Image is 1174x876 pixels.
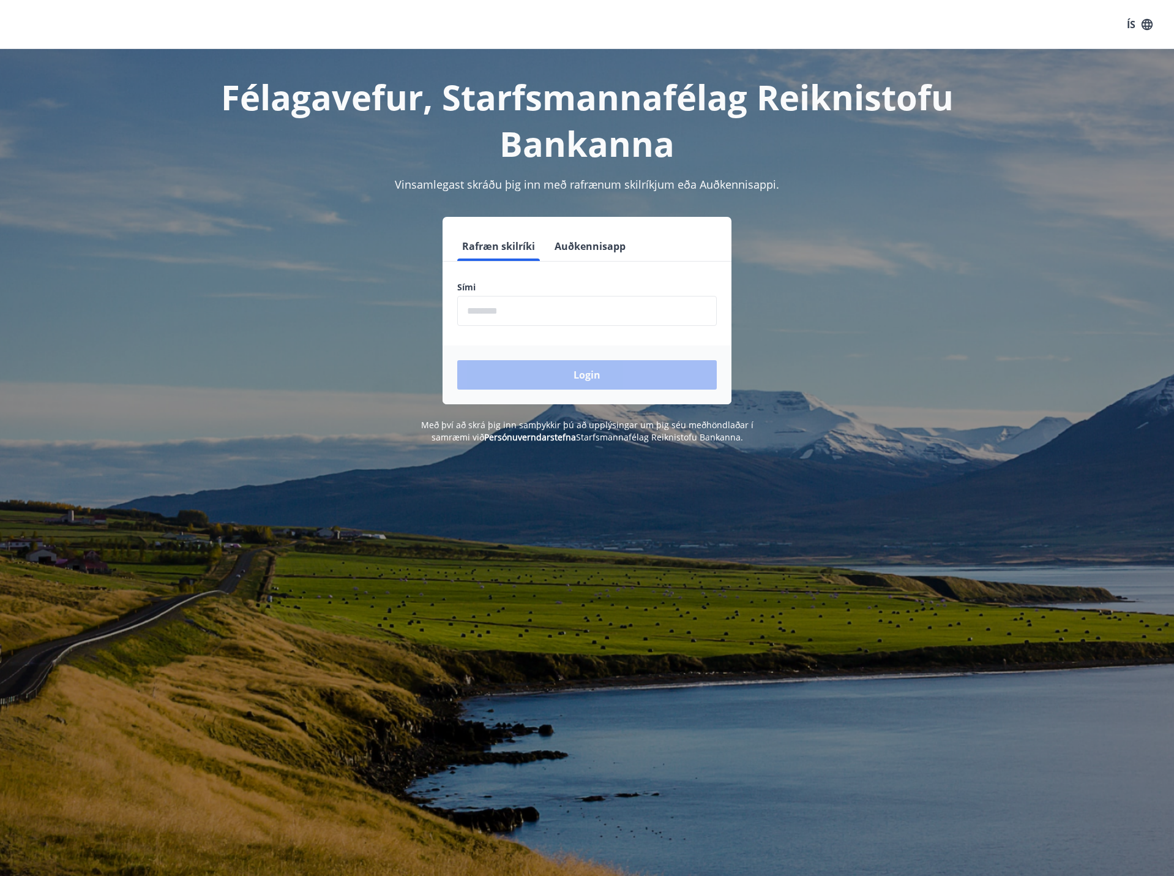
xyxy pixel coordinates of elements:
a: Persónuverndarstefna [484,431,576,443]
span: Með því að skrá þig inn samþykkir þú að upplýsingar um þig séu meðhöndlaðar í samræmi við Starfsm... [421,419,753,443]
h1: Félagavefur, Starfsmannafélag Reiknistofu Bankanna [161,74,1013,167]
label: Sími [457,281,717,293]
button: Auðkennisapp [550,232,630,261]
button: Rafræn skilríki [457,232,540,261]
button: ÍS [1120,13,1159,36]
span: Vinsamlegast skráðu þig inn með rafrænum skilríkjum eða Auðkennisappi. [395,177,779,192]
